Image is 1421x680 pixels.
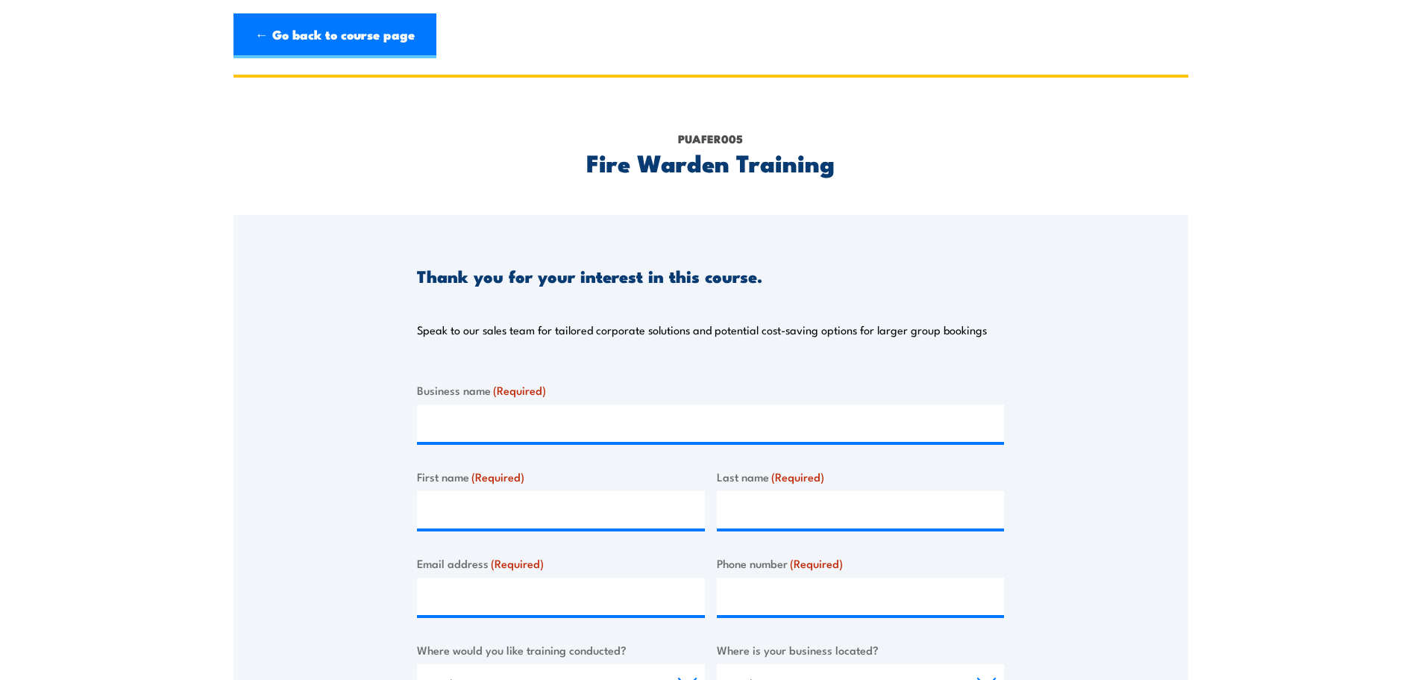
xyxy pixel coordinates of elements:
p: PUAFER005 [417,131,1004,147]
label: Last name [717,468,1005,485]
p: Speak to our sales team for tailored corporate solutions and potential cost-saving options for la... [417,322,987,337]
span: (Required) [491,555,544,571]
label: Where is your business located? [717,641,1005,658]
h2: Fire Warden Training [417,152,1004,172]
span: (Required) [493,381,546,398]
label: Phone number [717,555,1005,572]
span: (Required) [471,468,524,484]
a: ← Go back to course page [233,13,436,58]
span: (Required) [771,468,824,484]
span: (Required) [790,555,843,571]
label: First name [417,468,705,485]
label: Business name [417,381,1004,399]
label: Email address [417,555,705,572]
label: Where would you like training conducted? [417,641,705,658]
h3: Thank you for your interest in this course. [417,267,762,284]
